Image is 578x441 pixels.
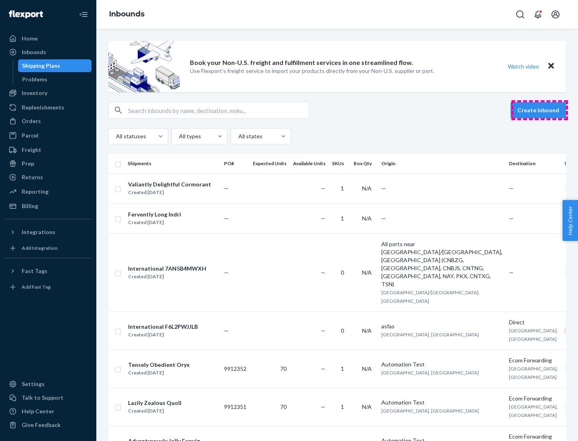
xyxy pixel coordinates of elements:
[22,173,43,181] div: Returns
[280,403,287,410] span: 70
[5,391,92,404] a: Talk to Support
[381,399,503,407] div: Automation Test
[321,327,326,334] span: —
[109,10,144,18] a: Inbounds
[5,405,92,418] a: Help Center
[321,215,326,222] span: —
[341,327,344,334] span: 0
[509,394,558,403] div: Ecom Forwarding
[22,34,38,42] div: Home
[22,421,61,429] div: Give Feedback
[128,323,198,331] div: International F6L2PWJJLB
[350,154,378,173] th: Box Qty
[321,403,326,410] span: —
[378,154,506,173] th: Origin
[22,117,41,125] div: Orders
[321,185,326,192] span: —
[128,188,211,196] div: Created [DATE]
[509,215,514,222] span: —
[5,419,92,431] button: Give Feedback
[341,215,344,222] span: 1
[381,185,386,192] span: —
[128,210,181,218] div: Fervently Long Indri
[22,48,46,56] div: Inbounds
[238,132,238,140] input: All states
[224,215,229,222] span: —
[5,32,92,45] a: Home
[509,269,514,276] span: —
[22,89,47,97] div: Inventory
[221,154,250,173] th: PO#
[250,154,290,173] th: Expected Units
[128,399,181,407] div: Lazily Zealous Quoll
[128,273,206,281] div: Created [DATE]
[290,154,329,173] th: Available Units
[381,370,479,376] span: [GEOGRAPHIC_DATA], [GEOGRAPHIC_DATA]
[124,154,221,173] th: Shipments
[22,228,55,236] div: Integrations
[5,200,92,212] a: Billing
[128,265,206,273] div: International 7AN5B4MWXH
[224,327,229,334] span: —
[381,332,479,338] span: [GEOGRAPHIC_DATA], [GEOGRAPHIC_DATA]
[381,289,480,304] span: [GEOGRAPHIC_DATA]/[GEOGRAPHIC_DATA], [GEOGRAPHIC_DATA]
[5,46,92,59] a: Inbounds
[381,240,503,288] div: All ports near [GEOGRAPHIC_DATA]/[GEOGRAPHIC_DATA], [GEOGRAPHIC_DATA] (CNBZG, [GEOGRAPHIC_DATA], ...
[321,365,326,372] span: —
[221,388,250,426] td: 9912351
[22,131,39,140] div: Parcel
[509,433,558,441] div: Ecom Forwarding
[362,185,372,192] span: N/A
[530,6,546,22] button: Open notifications
[280,365,287,372] span: 70
[9,10,43,18] img: Flexport logo
[362,327,372,334] span: N/A
[22,380,45,388] div: Settings
[128,407,181,415] div: Created [DATE]
[381,215,386,222] span: —
[221,350,250,388] td: 9912352
[509,366,558,380] span: [GEOGRAPHIC_DATA], [GEOGRAPHIC_DATA]
[362,403,372,410] span: N/A
[381,360,503,368] div: Automation Test
[362,269,372,276] span: N/A
[341,185,344,192] span: 1
[341,269,344,276] span: 0
[546,61,556,72] button: Close
[75,6,92,22] button: Close Navigation
[341,403,344,410] span: 1
[506,154,561,173] th: Destination
[562,200,578,241] button: Help Center
[190,58,413,67] p: Book your Non-U.S. freight and fulfillment services in one streamlined flow.
[509,328,558,342] span: [GEOGRAPHIC_DATA], [GEOGRAPHIC_DATA]
[362,365,372,372] span: N/A
[5,265,92,277] button: Fast Tags
[509,185,514,192] span: —
[503,61,544,72] button: Watch video
[509,318,558,326] div: Direct
[321,269,326,276] span: —
[128,331,198,339] div: Created [DATE]
[224,269,229,276] span: —
[103,3,151,26] ol: breadcrumbs
[5,87,92,99] a: Inventory
[22,394,63,402] div: Talk to Support
[381,322,503,330] div: asfas
[5,129,92,142] a: Parcel
[128,180,211,188] div: Valiantly Delightful Cormorant
[22,160,34,168] div: Prep
[512,6,528,22] button: Open Search Box
[22,267,47,275] div: Fast Tags
[128,102,309,118] input: Search inbounds by name, destination, msku...
[22,146,41,154] div: Freight
[547,6,564,22] button: Open account menu
[329,154,350,173] th: SKUs
[511,102,566,118] button: Create inbound
[341,365,344,372] span: 1
[5,226,92,239] button: Integrations
[22,188,49,196] div: Reporting
[115,132,116,140] input: All statuses
[22,245,57,251] div: Add Integration
[190,67,434,75] p: Use Flexport’s freight service to import your products directly from your Non-U.S. supplier or port.
[5,185,92,198] a: Reporting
